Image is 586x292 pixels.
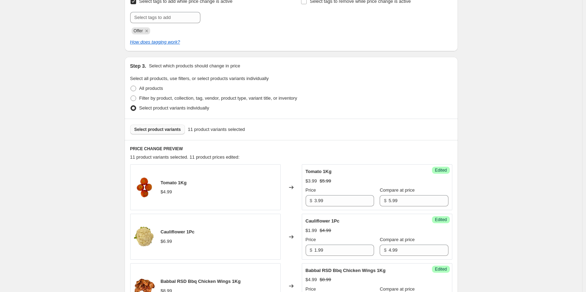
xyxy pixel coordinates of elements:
span: Compare at price [380,187,415,193]
span: Edited [435,266,447,272]
span: Select product variants individually [139,105,209,111]
span: Select product variants [134,127,181,132]
span: 11 product variants selected. 11 product prices edited: [130,154,240,160]
span: All products [139,86,163,91]
p: Select which products should change in price [149,62,240,69]
a: How does tagging work? [130,39,180,45]
span: $ [384,247,386,253]
h6: PRICE CHANGE PREVIEW [130,146,452,152]
div: $4.99 [161,188,172,195]
span: $ [384,198,386,203]
button: Select product variants [130,125,185,134]
strike: $5.99 [320,178,331,185]
strike: $4.99 [320,227,331,234]
span: Tomato 1Kg [161,180,187,185]
span: Price [306,237,316,242]
span: Price [306,286,316,292]
span: Filter by product, collection, tag, vendor, product type, variant title, or inventory [139,95,297,101]
span: Babbal RSD Bbq Chicken Wings 1Kg [161,279,241,284]
span: Edited [435,217,447,223]
span: Price [306,187,316,193]
span: Offer [134,28,143,33]
div: $6.99 [161,238,172,245]
input: Select tags to add [130,12,200,23]
span: Cauliflower 1Pc [161,229,195,234]
div: $4.99 [306,276,317,283]
div: $1.99 [306,227,317,234]
span: $ [310,247,312,253]
img: Cauliflower1Pc_80x.jpg [134,226,155,247]
span: Cauliflower 1Pc [306,218,340,224]
div: $3.99 [306,178,317,185]
span: Compare at price [380,237,415,242]
span: $ [310,198,312,203]
button: Remove Offer [144,28,150,34]
span: Tomato 1Kg [306,169,332,174]
strike: $8.99 [320,276,331,283]
span: Edited [435,167,447,173]
span: 11 product variants selected [188,126,245,133]
span: Babbal RSD Bbq Chicken Wings 1Kg [306,268,386,273]
span: Select all products, use filters, or select products variants individually [130,76,269,81]
h2: Step 3. [130,62,146,69]
span: Compare at price [380,286,415,292]
img: Tomato1Kg_80x.jpg [134,177,155,198]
